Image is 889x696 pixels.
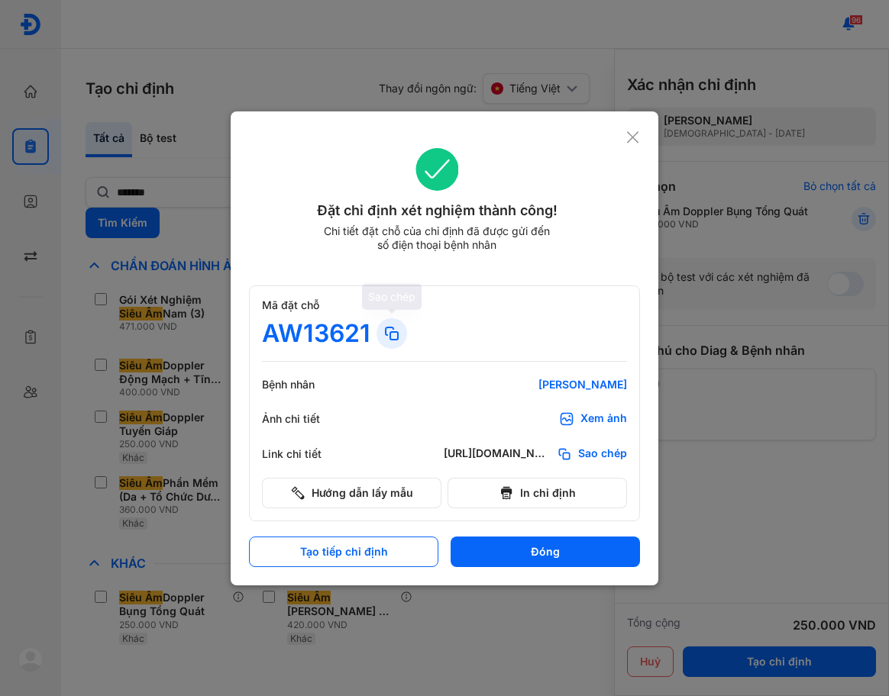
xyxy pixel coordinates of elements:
span: Sao chép [578,446,627,462]
div: Mã đặt chỗ [262,298,627,312]
div: Ảnh chi tiết [262,412,354,426]
div: Bệnh nhân [262,378,354,391]
button: Đóng [451,536,640,567]
div: Chi tiết đặt chỗ của chỉ định đã được gửi đến số điện thoại bệnh nhân [317,224,557,252]
button: In chỉ định [448,478,627,508]
div: AW13621 [262,318,370,349]
div: Link chi tiết [262,447,354,461]
div: [URL][DOMAIN_NAME] [444,446,551,462]
button: Hướng dẫn lấy mẫu [262,478,441,508]
button: Tạo tiếp chỉ định [249,536,438,567]
div: Đặt chỉ định xét nghiệm thành công! [249,200,626,221]
div: [PERSON_NAME] [444,378,627,391]
div: Xem ảnh [580,411,627,427]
